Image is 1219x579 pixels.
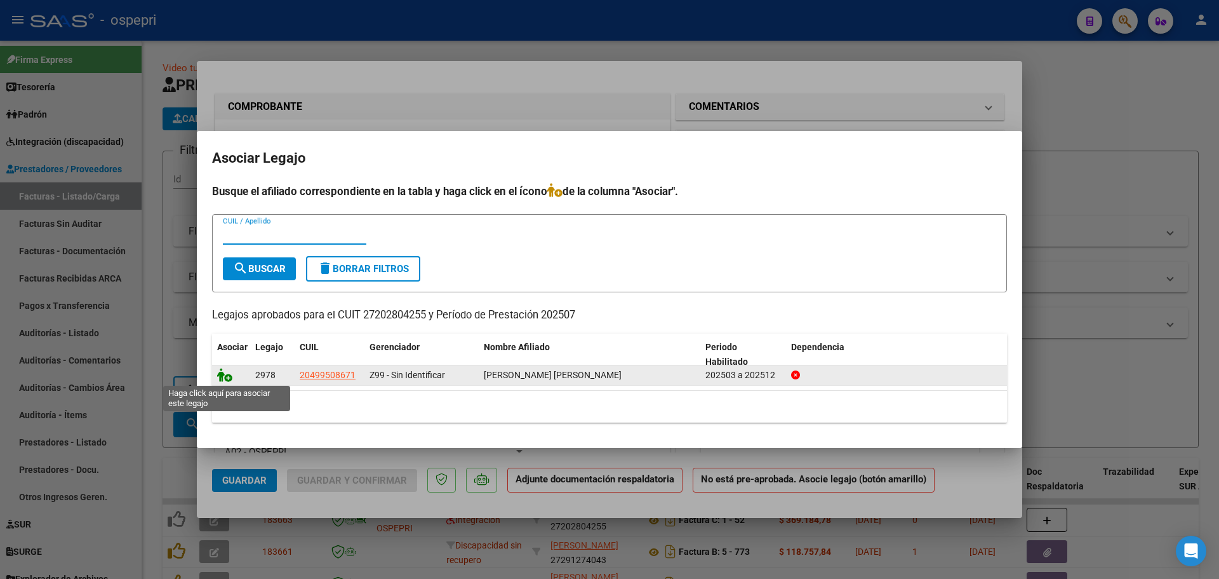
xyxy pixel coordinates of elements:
span: 2978 [255,370,276,380]
datatable-header-cell: Nombre Afiliado [479,334,700,376]
span: Buscar [233,263,286,275]
datatable-header-cell: Legajo [250,334,295,376]
datatable-header-cell: Dependencia [786,334,1008,376]
span: Z99 - Sin Identificar [370,370,445,380]
div: 202503 a 202512 [705,368,781,383]
span: Legajo [255,342,283,352]
span: MUÑOZ CERDA FRANCO TOMAS [484,370,622,380]
div: Open Intercom Messenger [1176,536,1206,566]
mat-icon: delete [317,261,333,276]
button: Buscar [223,257,296,280]
div: 1 registros [212,391,1007,423]
span: CUIL [300,342,319,352]
mat-icon: search [233,261,248,276]
h4: Busque el afiliado correspondiente en la tabla y haga click en el ícono de la columna "Asociar". [212,183,1007,200]
datatable-header-cell: Asociar [212,334,250,376]
span: Nombre Afiliado [484,342,550,352]
datatable-header-cell: Gerenciador [364,334,479,376]
h2: Asociar Legajo [212,146,1007,170]
span: Dependencia [791,342,844,352]
span: Borrar Filtros [317,263,409,275]
button: Borrar Filtros [306,256,420,282]
span: Asociar [217,342,248,352]
p: Legajos aprobados para el CUIT 27202804255 y Período de Prestación 202507 [212,308,1007,324]
span: Periodo Habilitado [705,342,748,367]
span: 20499508671 [300,370,356,380]
datatable-header-cell: CUIL [295,334,364,376]
datatable-header-cell: Periodo Habilitado [700,334,786,376]
span: Gerenciador [370,342,420,352]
